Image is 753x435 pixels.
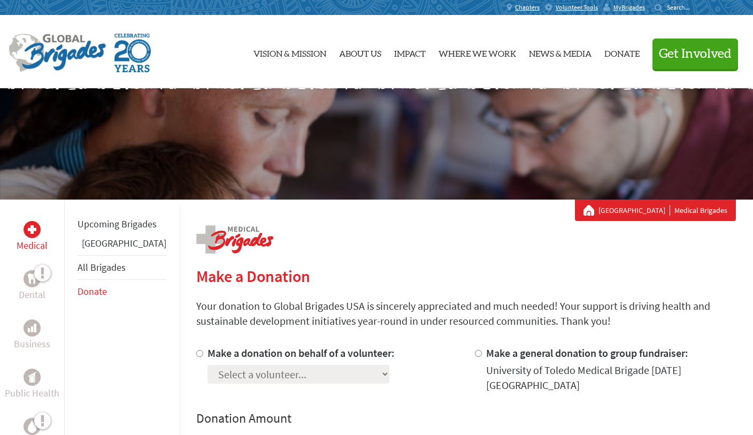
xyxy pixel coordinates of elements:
[5,369,59,401] a: Public HealthPublic Health
[17,238,48,253] p: Medical
[196,225,273,254] img: logo-medical.png
[24,369,41,386] div: Public Health
[24,221,41,238] div: Medical
[24,418,41,435] div: Water
[28,420,36,432] img: Water
[78,212,166,236] li: Upcoming Brigades
[394,24,426,80] a: Impact
[78,236,166,255] li: Guatemala
[17,221,48,253] a: MedicalMedical
[196,266,736,286] h2: Make a Donation
[208,346,395,360] label: Make a donation on behalf of a volunteer:
[529,24,591,80] a: News & Media
[24,319,41,337] div: Business
[556,3,598,12] span: Volunteer Tools
[28,372,36,383] img: Public Health
[196,299,736,329] p: Your donation to Global Brigades USA is sincerely appreciated and much needed! Your support is dr...
[604,24,640,80] a: Donate
[28,225,36,234] img: Medical
[439,24,516,80] a: Where We Work
[486,363,736,393] div: University of Toledo Medical Brigade [DATE] [GEOGRAPHIC_DATA]
[196,410,736,427] h4: Donation Amount
[28,324,36,332] img: Business
[78,218,157,230] a: Upcoming Brigades
[78,255,166,280] li: All Brigades
[667,3,697,11] input: Search...
[78,280,166,303] li: Donate
[78,285,107,297] a: Donate
[253,24,326,80] a: Vision & Mission
[486,346,688,360] label: Make a general donation to group fundraiser:
[19,287,45,302] p: Dental
[9,34,106,72] img: Global Brigades Logo
[5,386,59,401] p: Public Health
[613,3,645,12] span: MyBrigades
[339,24,381,80] a: About Us
[652,39,738,69] button: Get Involved
[515,3,540,12] span: Chapters
[14,319,50,352] a: BusinessBusiness
[114,34,151,72] img: Global Brigades Celebrating 20 Years
[28,273,36,284] img: Dental
[14,337,50,352] p: Business
[583,205,727,216] div: Medical Brigades
[19,270,45,302] a: DentalDental
[659,48,732,60] span: Get Involved
[24,270,41,287] div: Dental
[78,261,126,273] a: All Brigades
[598,205,670,216] a: [GEOGRAPHIC_DATA]
[82,237,166,249] a: [GEOGRAPHIC_DATA]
